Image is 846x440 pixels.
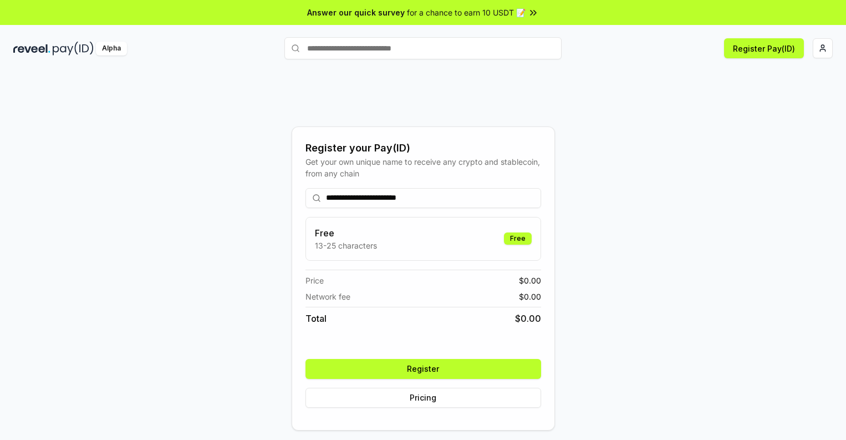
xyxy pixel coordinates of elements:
[305,312,327,325] span: Total
[315,240,377,251] p: 13-25 characters
[315,226,377,240] h3: Free
[515,312,541,325] span: $ 0.00
[305,140,541,156] div: Register your Pay(ID)
[305,275,324,286] span: Price
[13,42,50,55] img: reveel_dark
[724,38,804,58] button: Register Pay(ID)
[305,156,541,179] div: Get your own unique name to receive any crypto and stablecoin, from any chain
[305,388,541,408] button: Pricing
[504,232,532,245] div: Free
[305,359,541,379] button: Register
[307,7,405,18] span: Answer our quick survey
[519,291,541,302] span: $ 0.00
[519,275,541,286] span: $ 0.00
[96,42,127,55] div: Alpha
[305,291,350,302] span: Network fee
[53,42,94,55] img: pay_id
[407,7,526,18] span: for a chance to earn 10 USDT 📝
